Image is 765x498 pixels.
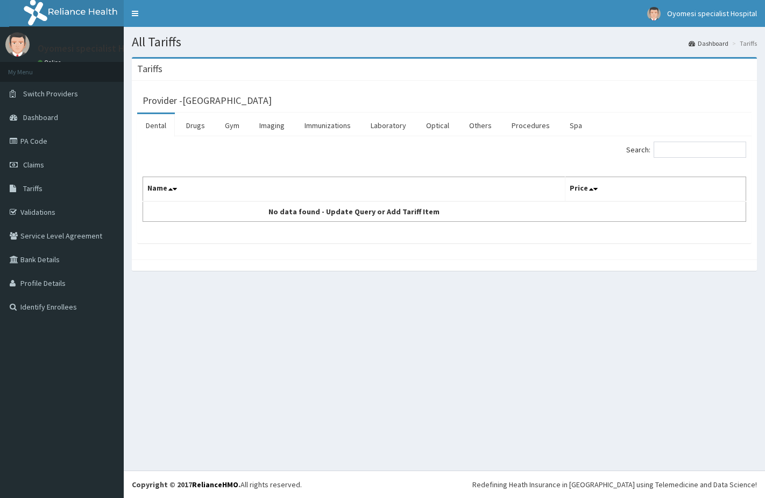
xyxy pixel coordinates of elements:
[38,44,154,53] p: Oyomesi specialist Hospital
[667,9,757,18] span: Oyomesi specialist Hospital
[137,64,162,74] h3: Tariffs
[729,39,757,48] li: Tariffs
[251,114,293,137] a: Imaging
[23,184,42,193] span: Tariffs
[503,114,558,137] a: Procedures
[178,114,214,137] a: Drugs
[561,114,591,137] a: Spa
[216,114,248,137] a: Gym
[647,7,661,20] img: User Image
[472,479,757,490] div: Redefining Heath Insurance in [GEOGRAPHIC_DATA] using Telemedicine and Data Science!
[461,114,500,137] a: Others
[296,114,359,137] a: Immunizations
[192,480,238,489] a: RelianceHMO
[689,39,728,48] a: Dashboard
[23,160,44,170] span: Claims
[362,114,415,137] a: Laboratory
[137,114,175,137] a: Dental
[417,114,458,137] a: Optical
[124,471,765,498] footer: All rights reserved.
[5,32,30,57] img: User Image
[143,201,565,222] td: No data found - Update Query or Add Tariff Item
[23,113,58,122] span: Dashboard
[654,142,746,158] input: Search:
[132,35,757,49] h1: All Tariffs
[143,96,272,106] h3: Provider - [GEOGRAPHIC_DATA]
[565,177,746,202] th: Price
[132,480,240,489] strong: Copyright © 2017 .
[626,142,746,158] label: Search:
[38,59,63,66] a: Online
[143,177,565,202] th: Name
[23,89,78,99] span: Switch Providers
